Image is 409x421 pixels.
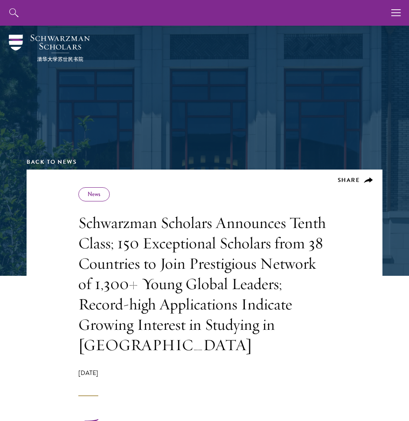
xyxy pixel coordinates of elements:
[27,158,77,166] a: Back to News
[78,212,331,355] h1: Schwarzman Scholars Announces Tenth Class; 150 Exceptional Scholars from 38 Countries to Join Pre...
[88,190,100,198] a: News
[9,35,90,62] img: Schwarzman Scholars
[338,176,360,185] span: Share
[78,369,331,396] div: [DATE]
[338,176,374,184] button: Share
